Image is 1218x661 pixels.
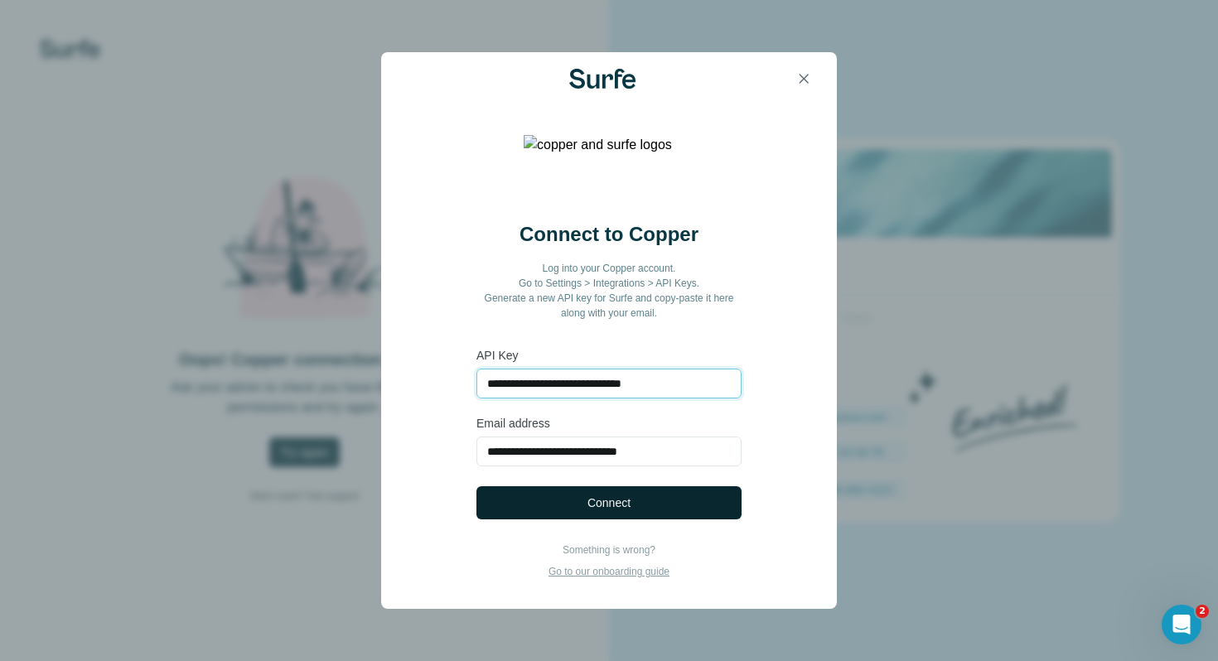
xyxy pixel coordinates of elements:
span: Connect [587,495,631,511]
label: Email address [476,415,742,432]
p: Log into your Copper account. Go to Settings > Integrations > API Keys. Generate a new API key fo... [476,261,742,321]
img: Surfe Logo [569,69,636,89]
p: Something is wrong? [549,543,669,557]
h2: Connect to Copper [520,221,698,248]
span: 2 [1196,605,1209,618]
button: Connect [476,486,742,519]
img: copper and surfe logos [524,135,694,201]
iframe: Intercom live chat [1162,605,1201,644]
label: API Key [476,347,742,364]
p: Go to our onboarding guide [549,564,669,579]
